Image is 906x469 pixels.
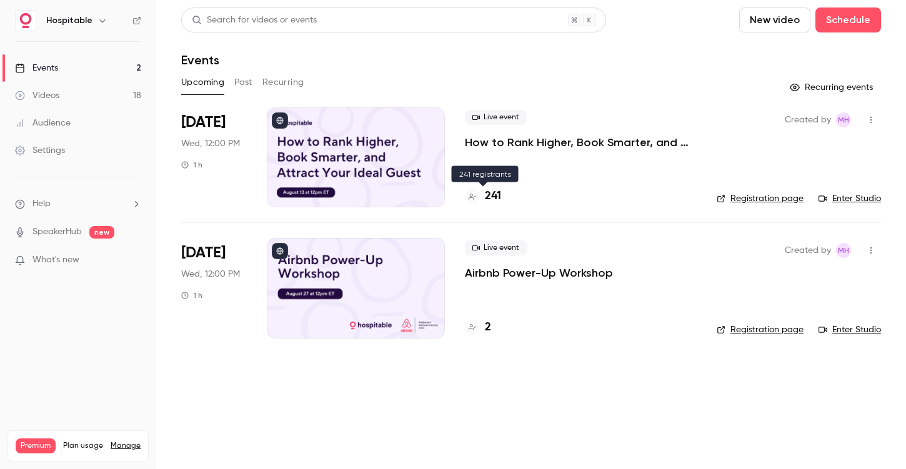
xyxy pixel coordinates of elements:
[181,243,226,263] span: [DATE]
[465,110,527,125] span: Live event
[838,243,849,258] span: MH
[181,268,240,280] span: Wed, 12:00 PM
[465,319,491,336] a: 2
[717,192,804,205] a: Registration page
[63,441,103,451] span: Plan usage
[465,265,613,280] a: Airbnb Power-Up Workshop
[485,319,491,336] h4: 2
[181,107,247,207] div: Aug 13 Wed, 12:00 PM (America/Toronto)
[32,197,51,210] span: Help
[836,112,851,127] span: Miles Hobson
[15,197,141,210] li: help-dropdown-opener
[819,192,881,205] a: Enter Studio
[181,112,226,132] span: [DATE]
[15,144,65,157] div: Settings
[819,323,881,336] a: Enter Studio
[815,7,881,32] button: Schedule
[465,240,527,255] span: Live event
[181,160,202,170] div: 1 h
[262,72,304,92] button: Recurring
[181,137,240,150] span: Wed, 12:00 PM
[181,52,219,67] h1: Events
[16,453,39,465] p: Videos
[114,453,141,465] p: / 300
[485,188,501,205] h4: 241
[465,135,697,150] a: How to Rank Higher, Book Smarter, and Attract Your Ideal Guest
[838,112,849,127] span: MH
[739,7,810,32] button: New video
[234,72,252,92] button: Past
[15,117,71,129] div: Audience
[114,455,121,463] span: 18
[181,290,202,300] div: 1 h
[126,255,141,266] iframe: Noticeable Trigger
[89,226,114,239] span: new
[784,77,881,97] button: Recurring events
[836,243,851,258] span: Miles Hobson
[785,243,831,258] span: Created by
[192,14,317,27] div: Search for videos or events
[15,89,59,102] div: Videos
[16,11,36,31] img: Hospitable
[465,188,501,205] a: 241
[181,72,224,92] button: Upcoming
[16,438,56,453] span: Premium
[32,254,79,267] span: What's new
[46,14,92,27] h6: Hospitable
[111,441,141,451] a: Manage
[785,112,831,127] span: Created by
[32,225,82,239] a: SpeakerHub
[15,62,58,74] div: Events
[717,323,804,336] a: Registration page
[181,238,247,338] div: Aug 27 Wed, 12:00 PM (America/Toronto)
